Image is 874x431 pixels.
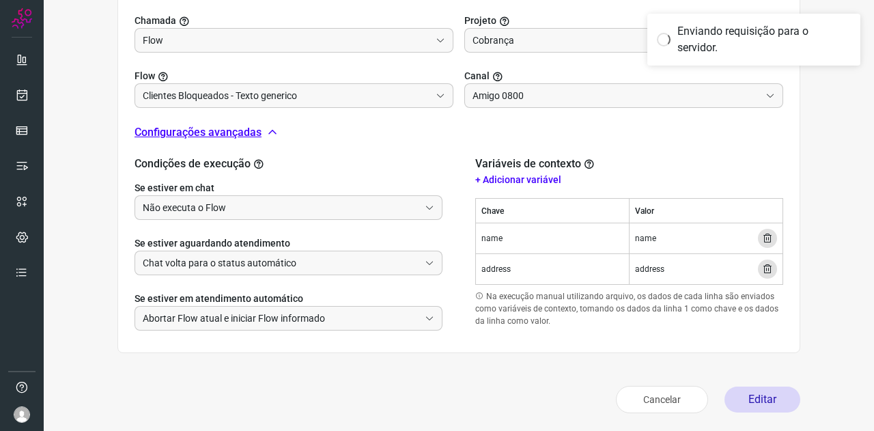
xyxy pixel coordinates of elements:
div: Enviando requisição para o servidor. [677,23,851,56]
label: Se estiver aguardando atendimento [135,236,442,251]
input: Selecione um canal [473,84,760,107]
h2: Variáveis de contexto [475,157,597,170]
span: Projeto [464,14,496,28]
h2: Condições de execução [135,157,442,170]
input: Selecione [143,251,419,275]
span: Canal [464,69,490,83]
img: avatar-user-boy.jpg [14,406,30,423]
label: Se estiver em chat [135,181,442,195]
img: Logo [12,8,32,29]
span: name [635,232,656,245]
input: Você precisa criar/selecionar um Projeto. [143,84,430,107]
input: Selecionar projeto [473,29,760,52]
th: Chave [476,199,630,223]
button: Editar [724,387,800,413]
td: name [476,223,630,254]
p: Na execução manual utilizando arquivo, os dados de cada linha são enviados como variáveis de cont... [475,290,783,327]
td: address [476,254,630,285]
label: Se estiver em atendimento automático [135,292,442,306]
span: Flow [135,69,155,83]
input: Selecionar projeto [143,29,430,52]
input: Selecione [143,196,419,219]
th: Valor [630,199,783,223]
span: address [635,263,664,275]
p: Configurações avançadas [135,124,262,141]
span: Chamada [135,14,176,28]
p: + Adicionar variável [475,173,783,187]
input: Selecione [143,307,419,330]
button: Cancelar [616,386,708,413]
